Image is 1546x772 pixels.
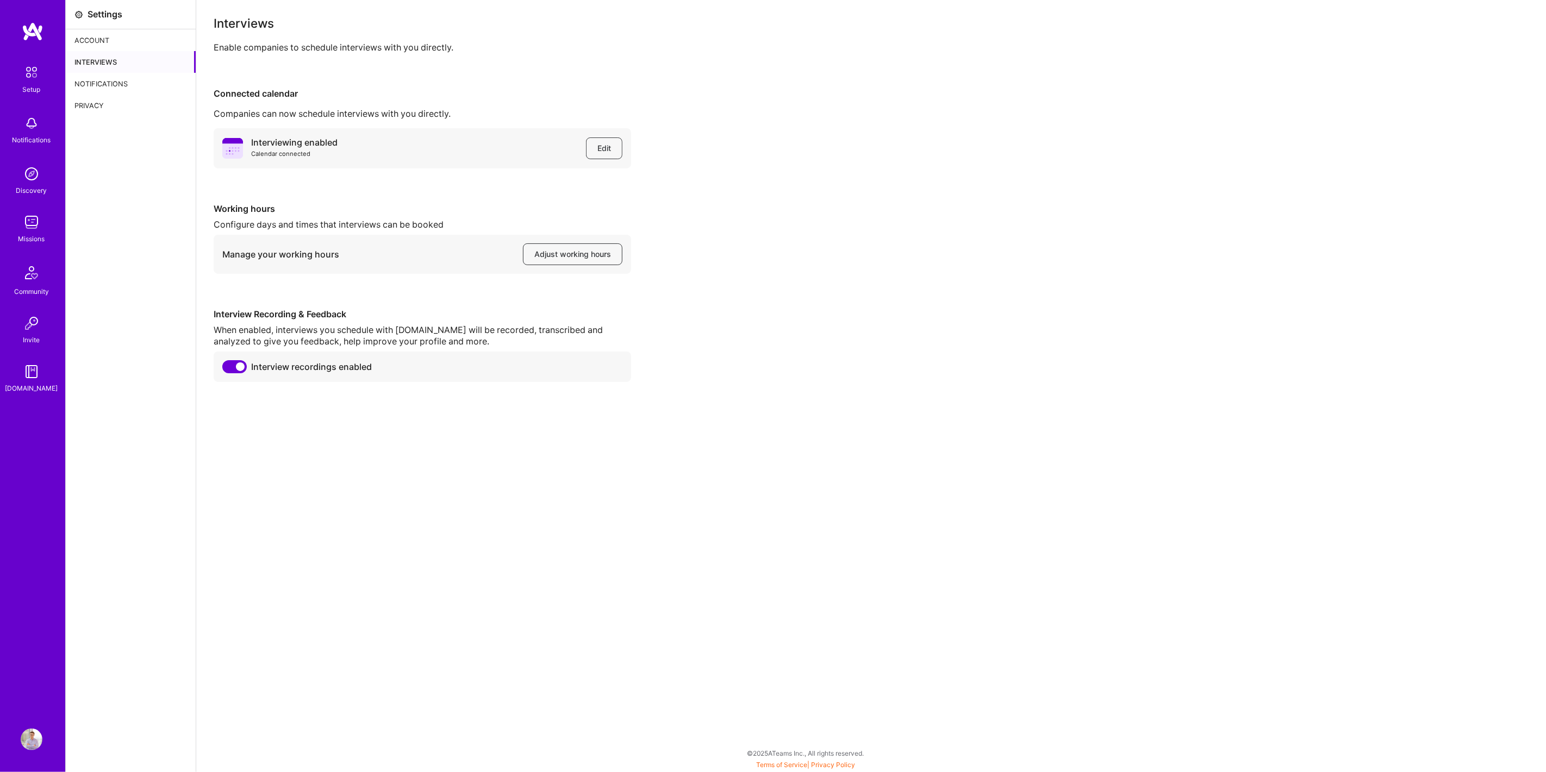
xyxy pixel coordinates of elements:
img: setup [20,61,43,84]
button: Adjust working hours [523,243,622,265]
img: User Avatar [21,729,42,750]
span: Interview recordings enabled [251,361,372,373]
img: logo [22,22,43,41]
div: Notifications [66,73,196,95]
div: When enabled, interviews you schedule with [DOMAIN_NAME] will be recorded, transcribed and analyz... [214,324,631,347]
div: Enable companies to schedule interviews with you directly. [214,42,1529,53]
div: Privacy [66,95,196,116]
img: guide book [21,361,42,382]
div: Calendar connected [252,148,338,160]
div: Settings [88,9,122,20]
img: Invite [21,312,42,334]
div: Interviewing enabled [252,137,338,148]
div: © 2025 ATeams Inc., All rights reserved. [65,739,1546,767]
i: icon Settings [74,10,83,19]
i: icon PurpleCalendar [222,138,243,159]
img: discovery [21,163,42,185]
a: Privacy Policy [811,761,855,769]
div: Configure days and times that interviews can be booked [214,219,631,230]
div: Companies can now schedule interviews with you directly. [214,108,1529,120]
span: Edit [597,143,611,154]
div: Interviews [66,51,196,73]
div: Interview Recording & Feedback [214,309,631,320]
div: Manage your working hours [222,249,339,260]
div: Community [14,286,49,297]
div: Account [66,29,196,51]
img: Community [18,260,45,286]
button: Edit [586,137,622,159]
div: Interviews [214,17,1529,29]
div: Setup [23,84,41,95]
span: | [756,761,855,769]
div: Missions [18,233,45,244]
div: [DOMAIN_NAME] [5,382,58,394]
div: Working hours [214,203,631,215]
img: teamwork [21,211,42,233]
a: User Avatar [18,729,45,750]
div: Notifications [13,134,51,146]
a: Terms of Service [756,761,807,769]
div: Connected calendar [214,88,1529,99]
img: bell [21,112,42,134]
span: Adjust working hours [534,249,611,260]
div: Invite [23,334,40,346]
div: Discovery [16,185,47,196]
